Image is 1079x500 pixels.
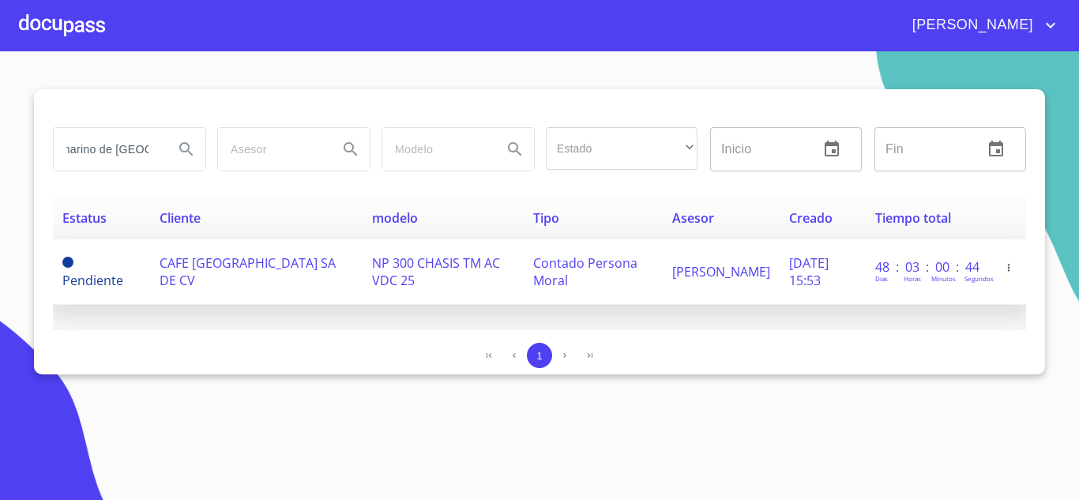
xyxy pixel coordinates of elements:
button: Search [496,130,534,168]
span: Tiempo total [875,209,951,227]
div: ​ [546,127,697,170]
p: Horas [904,274,921,283]
p: Minutos [931,274,956,283]
span: Creado [789,209,833,227]
input: search [54,128,161,171]
span: CAFE [GEOGRAPHIC_DATA] SA DE CV [160,254,336,289]
span: 1 [536,350,542,362]
span: Tipo [533,209,559,227]
input: search [382,128,490,171]
button: Search [167,130,205,168]
p: 48 : 03 : 00 : 44 [875,258,982,276]
span: Pendiente [62,272,123,289]
p: Dias [875,274,888,283]
span: Pendiente [62,257,73,268]
button: account of current user [900,13,1060,38]
span: Estatus [62,209,107,227]
button: Search [332,130,370,168]
span: [DATE] 15:53 [789,254,829,289]
span: Cliente [160,209,201,227]
span: [PERSON_NAME] [900,13,1041,38]
span: Contado Persona Moral [533,254,637,289]
input: search [218,128,325,171]
span: NP 300 CHASIS TM AC VDC 25 [372,254,500,289]
span: [PERSON_NAME] [672,263,770,280]
button: 1 [527,343,552,368]
span: Asesor [672,209,714,227]
span: modelo [372,209,418,227]
p: Segundos [964,274,994,283]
